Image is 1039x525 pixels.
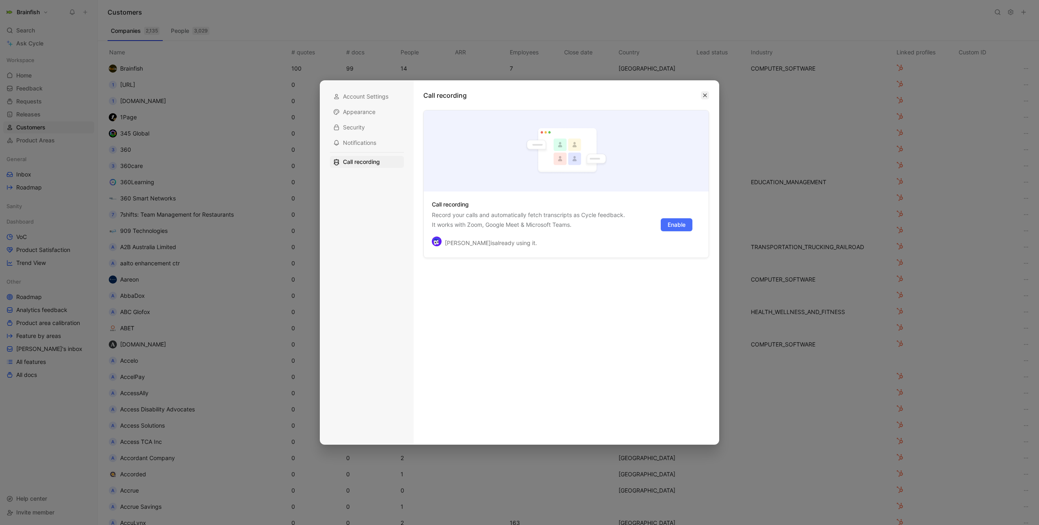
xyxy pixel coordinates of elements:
[343,158,380,166] span: Call recording
[343,93,388,101] span: Account Settings
[330,121,404,133] div: Security
[668,220,685,230] span: Enable
[330,137,404,149] div: Notifications
[330,90,404,103] div: Account Settings
[445,238,537,248] div: [PERSON_NAME] is already using it.
[343,123,365,131] span: Security
[330,156,404,168] div: Call recording
[432,237,442,246] img: avatar
[343,139,376,147] span: Notifications
[330,106,404,118] div: Appearance
[661,218,692,231] button: Enable
[343,108,375,116] span: Appearance
[423,90,467,100] h1: Call recording
[432,200,625,209] h3: Call recording
[432,210,625,230] p: Record your calls and automatically fetch transcripts as Cycle feedback. It works with Zoom, Goog...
